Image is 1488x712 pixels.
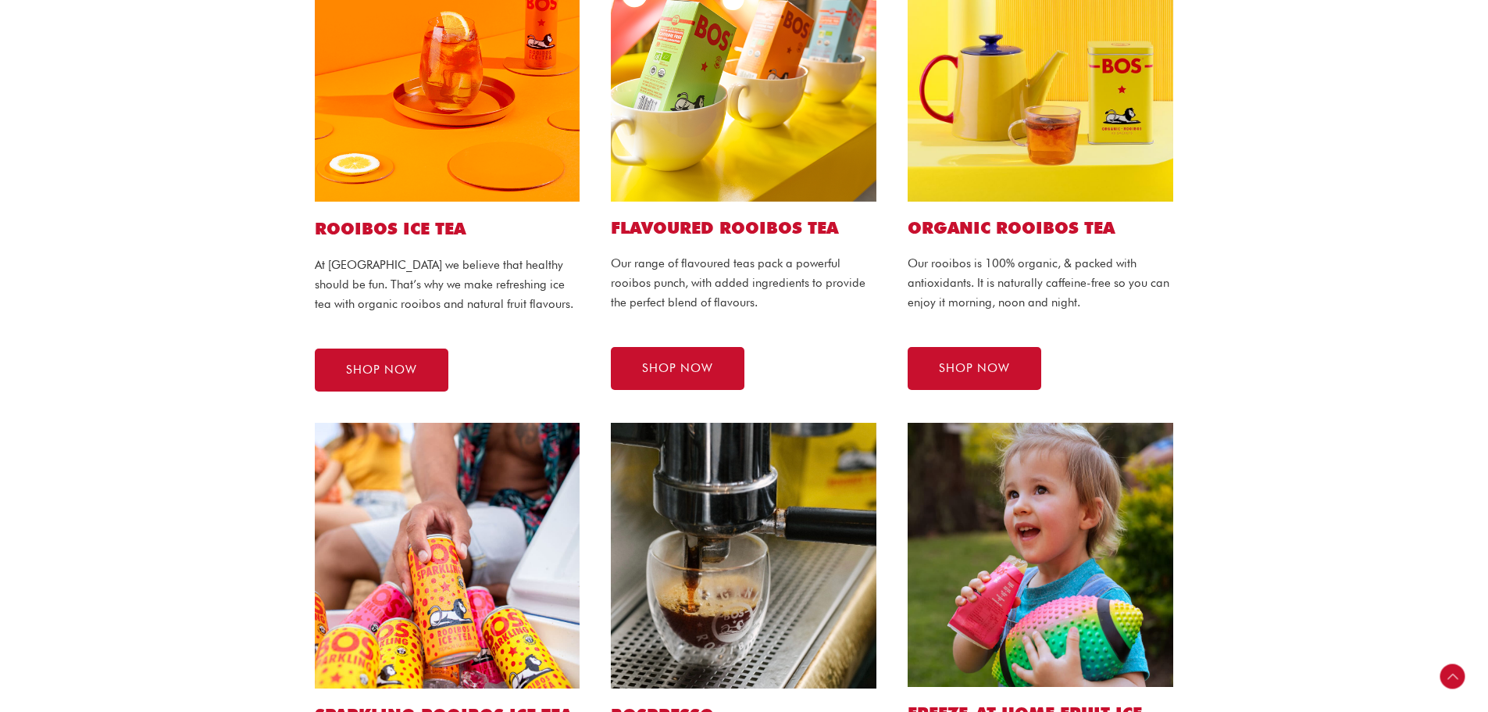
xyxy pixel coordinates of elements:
[611,347,744,390] a: SHOP NOW
[346,364,417,376] span: SHOP NOW
[611,217,876,238] h2: Flavoured ROOIBOS TEA
[908,347,1041,390] a: SHOP NOW
[908,254,1173,312] p: Our rooibos is 100% organic, & packed with antioxidants. It is naturally caffeine-free so you can...
[611,254,876,312] p: Our range of flavoured teas pack a powerful rooibos punch, with added ingredients to provide the ...
[315,256,580,313] p: At [GEOGRAPHIC_DATA] we believe that healthy should be fun. That’s why we make refreshing ice tea...
[642,363,713,374] span: SHOP NOW
[908,217,1173,238] h2: Organic ROOIBOS TEA
[939,363,1010,374] span: SHOP NOW
[908,423,1173,687] img: Cherry_Ice Bosbrands
[315,217,580,240] h1: ROOIBOS ICE TEA
[315,349,448,392] a: SHOP NOW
